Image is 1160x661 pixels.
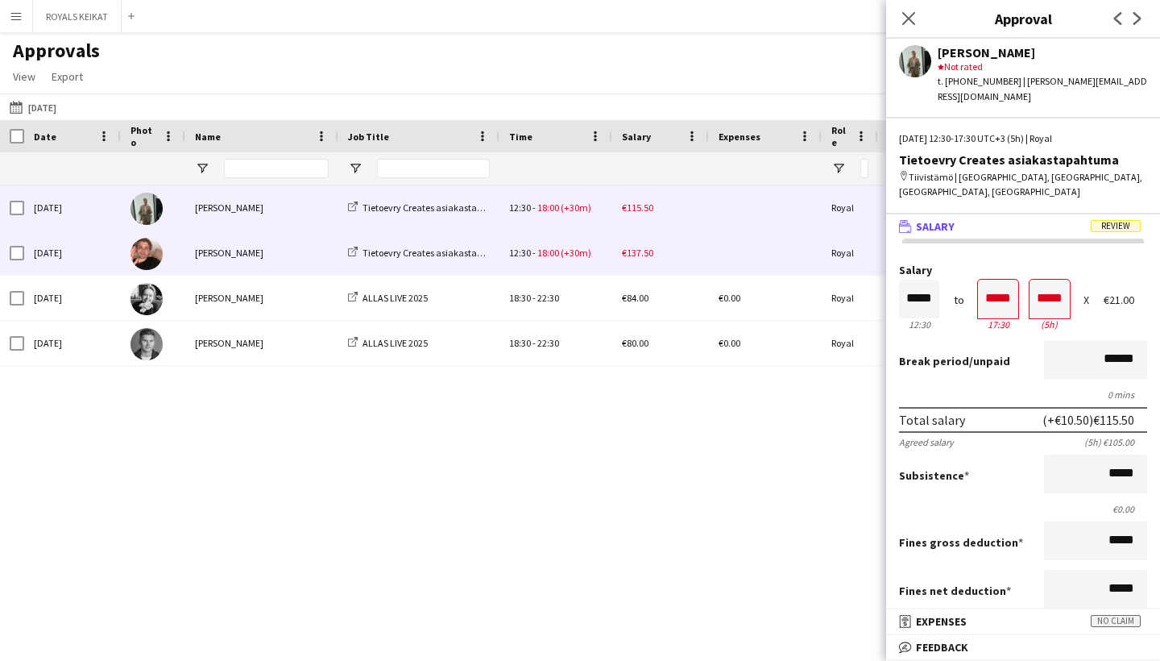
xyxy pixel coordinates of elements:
div: Royal [822,276,878,320]
input: Job Title Filter Input [377,159,490,178]
img: Emil Peltonen [130,193,163,225]
span: Break period [899,354,969,368]
div: €21.00 [1104,294,1147,306]
div: [PERSON_NAME] [185,321,338,365]
span: 22:30 [537,337,559,349]
div: 12:30 [899,318,939,330]
button: ROYALS KEIKAT [33,1,122,32]
span: Date [34,131,56,143]
a: View [6,66,42,87]
div: X [1083,294,1089,306]
div: 0 mins [899,389,1147,401]
mat-expansion-panel-header: ExpensesNo claim [886,609,1160,634]
div: Royal [822,185,878,230]
span: 18:00 [537,202,559,214]
span: €84.00 [622,292,648,304]
div: [PERSON_NAME] [185,231,338,275]
img: Felix Hellner [130,238,163,270]
div: [DATE] [24,276,121,320]
img: Reetta Kinnarinen [130,283,163,315]
div: [DATE] [24,231,121,275]
span: 12:30 [509,247,531,259]
mat-expansion-panel-header: SalaryReview [886,214,1160,239]
span: Job Title [348,131,389,143]
span: - [532,337,536,349]
div: Tiivistämö | [GEOGRAPHIC_DATA], [GEOGRAPHIC_DATA], [GEOGRAPHIC_DATA], [GEOGRAPHIC_DATA] [899,170,1147,199]
span: Salary [622,131,651,143]
span: Tietoevry Creates asiakastapahtuma [362,247,516,259]
button: Open Filter Menu [348,161,362,176]
label: Fines net deduction [899,584,1011,598]
div: Total salary [899,412,965,428]
button: [DATE] [6,98,60,117]
span: Name [195,131,221,143]
span: ALLAS LIVE 2025 [362,337,428,349]
input: Name Filter Input [224,159,329,178]
span: (+30m) [561,202,591,214]
a: ALLAS LIVE 2025 [348,292,428,304]
span: 18:30 [509,337,531,349]
input: Role Filter Input [860,159,868,178]
a: Export [45,66,89,87]
div: [DATE] [24,321,121,365]
span: Photo [130,124,156,148]
a: Tietoevry Creates asiakastapahtuma [348,202,516,214]
span: - [532,292,536,304]
mat-expansion-panel-header: Feedback [886,635,1160,659]
span: Role [831,124,849,148]
div: t. [PHONE_NUMBER] | [PERSON_NAME][EMAIL_ADDRESS][DOMAIN_NAME] [938,74,1147,103]
div: [DATE] 12:30-17:30 UTC+3 (5h) | Royal [899,131,1147,146]
button: Open Filter Menu [195,161,209,176]
span: Salary [916,219,955,234]
span: €0.00 [719,292,740,304]
div: Tietoevry Creates asiakastapahtuma [899,152,1147,167]
span: Expenses [916,614,967,629]
span: Review [1091,220,1141,232]
span: €115.50 [622,202,653,214]
label: /unpaid [899,354,1010,368]
div: 17:30 [978,318,1018,330]
span: - [532,247,536,259]
label: Salary [899,264,1147,276]
span: Tietoevry Creates asiakastapahtuma [362,202,516,214]
label: Fines gross deduction [899,535,1023,550]
span: No claim [1091,615,1141,627]
span: 18:30 [509,292,531,304]
div: Not rated [938,60,1147,74]
a: ALLAS LIVE 2025 [348,337,428,349]
div: Allas sea pool [878,321,1039,365]
div: [PERSON_NAME] [185,276,338,320]
div: Tiivistämö [878,231,1039,275]
span: (+30m) [561,247,591,259]
button: Open Filter Menu [831,161,846,176]
span: - [532,202,536,214]
span: €137.50 [622,247,653,259]
div: (+€10.50) €115.50 [1042,412,1134,428]
div: [PERSON_NAME] [185,185,338,230]
h3: Approval [886,8,1160,29]
a: Tietoevry Creates asiakastapahtuma [348,247,516,259]
img: Mathias Munsterhjelm [130,328,163,360]
span: View [13,69,35,84]
span: €0.00 [719,337,740,349]
span: 18:00 [537,247,559,259]
span: Feedback [916,640,968,655]
span: ALLAS LIVE 2025 [362,292,428,304]
div: Royal [822,231,878,275]
div: Tiivistämö [878,185,1039,230]
span: 22:30 [537,292,559,304]
div: to [954,294,964,306]
span: Export [52,69,83,84]
div: Royal [822,321,878,365]
div: (5h) €105.00 [1084,436,1147,448]
div: Allas sea pool [878,276,1039,320]
div: Agreed salary [899,436,954,448]
div: €0.00 [899,503,1147,515]
div: 5h [1029,318,1070,330]
span: 12:30 [509,202,531,214]
span: Expenses [719,131,760,143]
span: Time [509,131,532,143]
div: [PERSON_NAME] [938,45,1147,60]
div: [DATE] [24,185,121,230]
label: Subsistence [899,468,969,483]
